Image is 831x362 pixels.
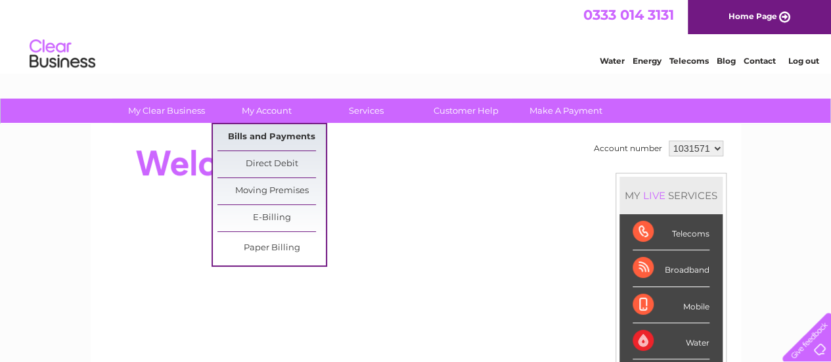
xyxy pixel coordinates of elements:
td: Account number [591,137,665,160]
a: Services [312,99,420,123]
a: Contact [744,56,776,66]
div: Mobile [633,287,709,323]
a: My Account [212,99,321,123]
a: Energy [633,56,662,66]
div: Telecoms [633,214,709,250]
div: Clear Business is a trading name of Verastar Limited (registered in [GEOGRAPHIC_DATA] No. 3667643... [106,7,727,64]
div: MY SERVICES [619,177,723,214]
a: Customer Help [412,99,520,123]
a: Make A Payment [512,99,620,123]
a: Telecoms [669,56,709,66]
div: Water [633,323,709,359]
a: Water [600,56,625,66]
a: E-Billing [217,205,326,231]
a: Paper Billing [217,235,326,261]
a: 0333 014 3131 [583,7,674,23]
a: Log out [788,56,819,66]
a: Direct Debit [217,151,326,177]
img: logo.png [29,34,96,74]
a: Bills and Payments [217,124,326,150]
a: Moving Premises [217,178,326,204]
a: Blog [717,56,736,66]
a: My Clear Business [112,99,221,123]
div: LIVE [640,189,668,202]
div: Broadband [633,250,709,286]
